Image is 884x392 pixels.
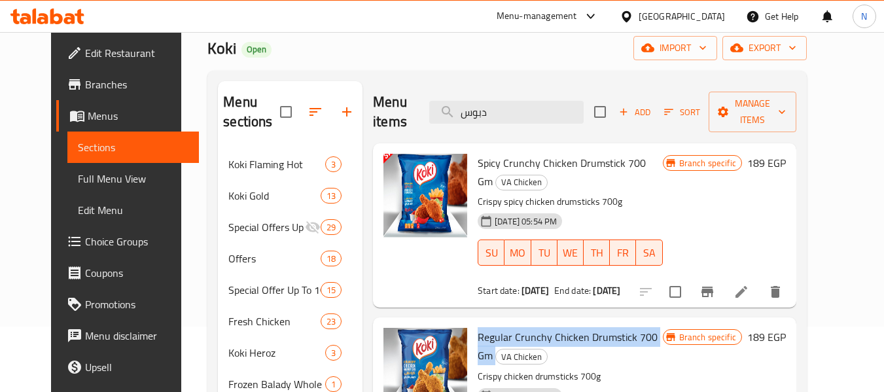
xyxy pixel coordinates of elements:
a: Upsell [56,351,199,383]
span: 13 [321,190,341,202]
span: Upsell [85,359,188,375]
span: Edit Menu [78,202,188,218]
span: VA Chicken [496,175,547,190]
span: WE [563,243,578,262]
div: items [321,188,342,204]
div: Koki Gold13 [218,180,362,211]
span: 1 [326,378,341,391]
span: Koki Heroz [228,345,325,361]
span: Menu disclaimer [85,328,188,344]
span: import [644,40,707,56]
span: Branch specific [674,331,741,344]
span: Choice Groups [85,234,188,249]
div: Special Offers Up To 25%29 [218,211,362,243]
span: Frozen Balady Whole Chicken [228,376,325,392]
span: Koki Gold [228,188,321,204]
button: TU [531,240,557,266]
input: search [429,101,584,124]
span: [DATE] 05:54 PM [489,215,562,228]
button: TH [584,240,610,266]
div: Koki Heroz3 [218,337,362,368]
span: Regular Crunchy Chicken Drumstick 700 Gm [478,327,658,365]
a: Edit menu item [734,284,749,300]
svg: Inactive section [305,219,321,235]
span: Special Offers Up To 25% [228,219,305,235]
div: VA Chicken [495,175,548,190]
span: Open [241,44,272,55]
div: items [325,345,342,361]
h2: Menu items [373,92,414,132]
b: [DATE] [522,282,549,299]
a: Sections [67,132,199,163]
button: Branch-specific-item [692,276,723,308]
span: Add item [614,102,656,122]
a: Edit Restaurant [56,37,199,69]
button: FR [610,240,636,266]
span: Edit Restaurant [85,45,188,61]
span: Branches [85,77,188,92]
div: items [325,156,342,172]
span: TU [537,243,552,262]
a: Menus [56,100,199,132]
button: Add section [331,96,362,128]
span: 23 [321,315,341,328]
span: Offers [228,251,321,266]
button: Add [614,102,656,122]
span: 15 [321,284,341,296]
div: items [321,282,342,298]
span: export [733,40,796,56]
div: items [325,376,342,392]
span: 29 [321,221,341,234]
a: Coupons [56,257,199,289]
p: Crispy chicken drumsticks 700g [478,368,663,385]
a: Full Menu View [67,163,199,194]
span: 3 [326,347,341,359]
span: 18 [321,253,341,265]
button: Manage items [709,92,796,132]
span: Promotions [85,296,188,312]
div: Koki Flaming Hot3 [218,149,362,180]
b: [DATE] [593,282,620,299]
span: Koki [207,33,236,63]
button: SA [636,240,662,266]
div: Offers18 [218,243,362,274]
span: Add [617,105,652,120]
button: Sort [661,102,703,122]
span: FR [615,243,631,262]
span: MO [510,243,525,262]
span: Sort [664,105,700,120]
div: items [321,313,342,329]
span: 3 [326,158,341,171]
span: Branch specific [674,157,741,169]
span: Special Offer Up To 10% Off [228,282,321,298]
span: Koki Flaming Hot [228,156,325,172]
button: import [633,36,717,60]
h2: Menu sections [223,92,280,132]
span: Full Menu View [78,171,188,187]
div: Menu-management [497,9,577,24]
span: VA Chicken [496,349,547,365]
span: Coupons [85,265,188,281]
a: Branches [56,69,199,100]
span: Sections [78,139,188,155]
span: Select all sections [272,98,300,126]
span: Sort items [656,102,709,122]
h6: 189 EGP [747,154,786,172]
div: Special Offer Up To 10% Off15 [218,274,362,306]
button: SU [478,240,504,266]
a: Edit Menu [67,194,199,226]
a: Choice Groups [56,226,199,257]
button: delete [760,276,791,308]
div: items [321,219,342,235]
button: WE [557,240,584,266]
div: Fresh Chicken23 [218,306,362,337]
div: Open [241,42,272,58]
div: Fresh Chicken [228,313,321,329]
div: [GEOGRAPHIC_DATA] [639,9,725,24]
